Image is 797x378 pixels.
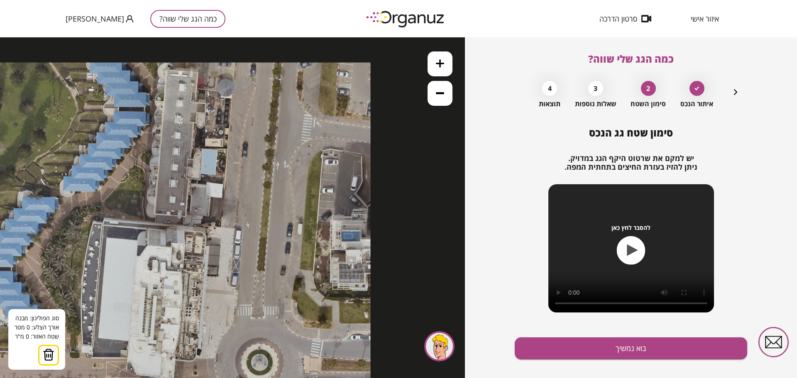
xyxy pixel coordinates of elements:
[43,311,54,324] img: trash.svg
[589,126,673,139] span: סימון שטח גג הנכס
[31,295,59,303] span: שטח האזור:
[15,277,28,285] span: מבנה
[641,81,656,96] div: 2
[66,15,124,23] span: [PERSON_NAME]
[599,15,637,23] span: סרטון הדרכה
[678,15,731,23] button: איזור אישי
[15,295,24,303] span: מ"ּר
[542,81,557,96] div: 4
[575,100,616,108] span: שאלות נוספות
[680,100,713,108] span: איתור הנכס
[515,337,747,359] button: בוא נמשיך
[32,286,59,294] span: אורך הצלע:
[26,295,29,303] span: 0
[588,52,674,66] span: כמה הגג שלי שווה?
[360,7,452,30] img: logo
[30,277,59,285] span: סוג הפוליגון:
[66,14,134,24] button: [PERSON_NAME]
[150,10,225,28] button: כמה הגג שלי שווה?
[691,15,719,23] span: איזור אישי
[631,100,666,108] span: סימון השטח
[611,224,650,231] span: להסבר לחץ כאן
[515,154,747,172] h2: יש למקם את שרטוט היקף הגג במדויק. ניתן להזיז בעזרת החיצים בתחתית המפה.
[27,286,30,294] span: 0
[539,100,560,108] span: תוצאות
[587,15,664,23] button: סרטון הדרכה
[15,286,25,294] span: מטר
[588,81,603,96] div: 3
